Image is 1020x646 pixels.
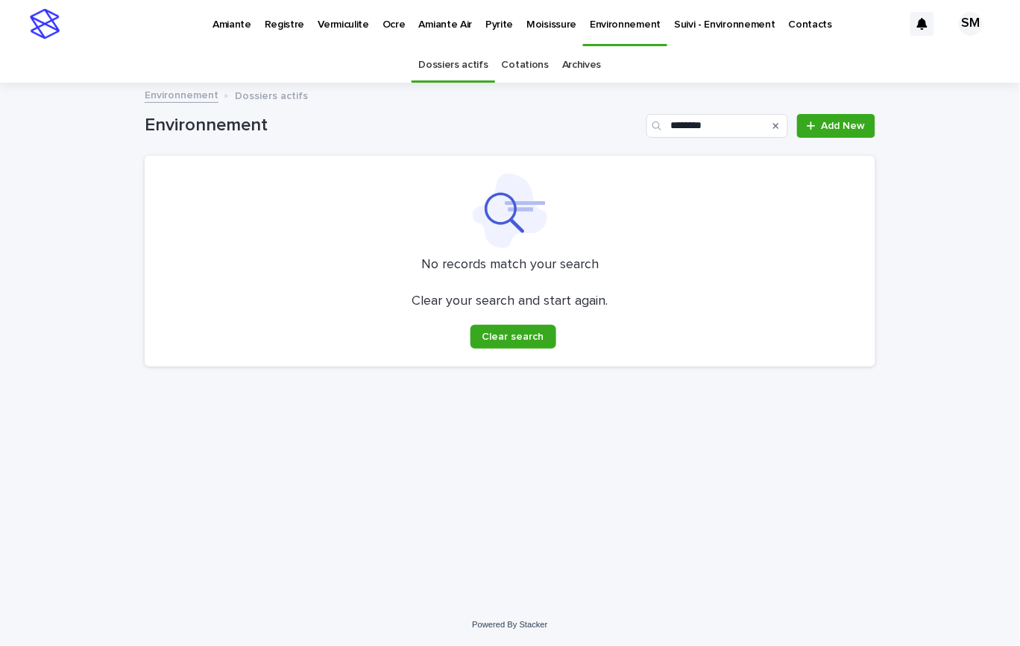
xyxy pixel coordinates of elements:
input: Search [646,114,788,138]
p: Clear your search and start again. [412,294,608,310]
a: Powered By Stacker [472,620,547,629]
p: Dossiers actifs [235,86,308,103]
span: Add New [822,121,866,131]
a: Archives [562,48,602,83]
a: Dossiers actifs [418,48,488,83]
img: stacker-logo-s-only.png [30,9,60,39]
div: SM [959,12,983,36]
p: No records match your search [163,257,857,273]
h1: Environnement [145,115,640,136]
a: Environnement [145,86,218,103]
button: Clear search [470,325,556,349]
a: Add New [797,114,875,138]
span: Clear search [482,332,544,342]
a: Cotations [502,48,549,83]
